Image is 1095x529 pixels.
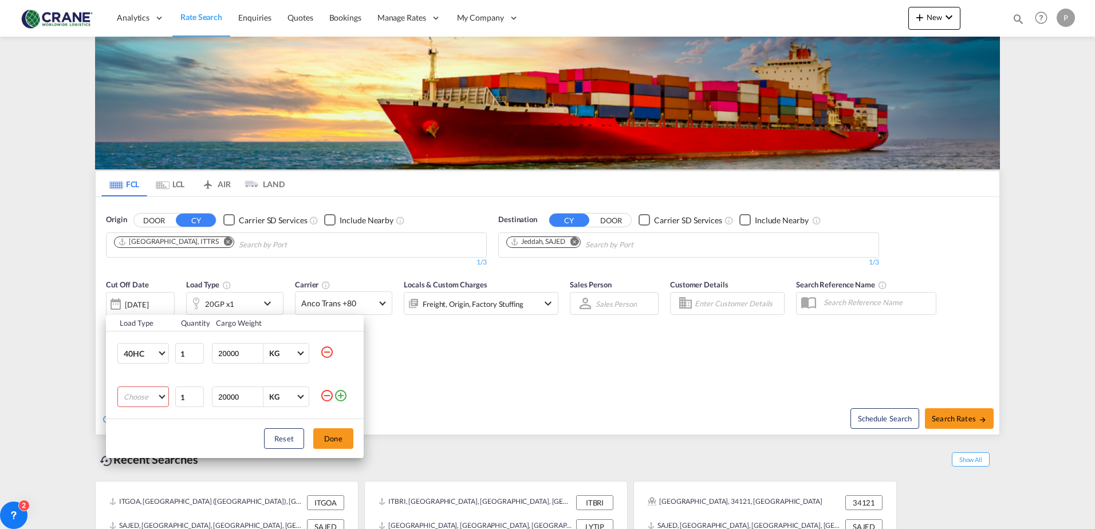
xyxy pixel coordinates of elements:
md-icon: icon-plus-circle-outline [334,389,348,402]
div: KG [269,392,279,401]
md-select: Choose: 40HC [117,343,169,364]
input: Qty [175,343,204,364]
input: Enter Weight [217,344,263,363]
input: Enter Weight [217,387,263,406]
th: Quantity [174,315,210,331]
div: Cargo Weight [216,318,313,328]
div: KG [269,349,279,358]
button: Done [313,428,353,449]
md-icon: icon-minus-circle-outline [320,345,334,359]
button: Reset [264,428,304,449]
md-icon: icon-minus-circle-outline [320,389,334,402]
span: 40HC [124,348,157,360]
th: Load Type [106,315,174,331]
input: Qty [175,386,204,407]
md-select: Choose [117,386,169,407]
